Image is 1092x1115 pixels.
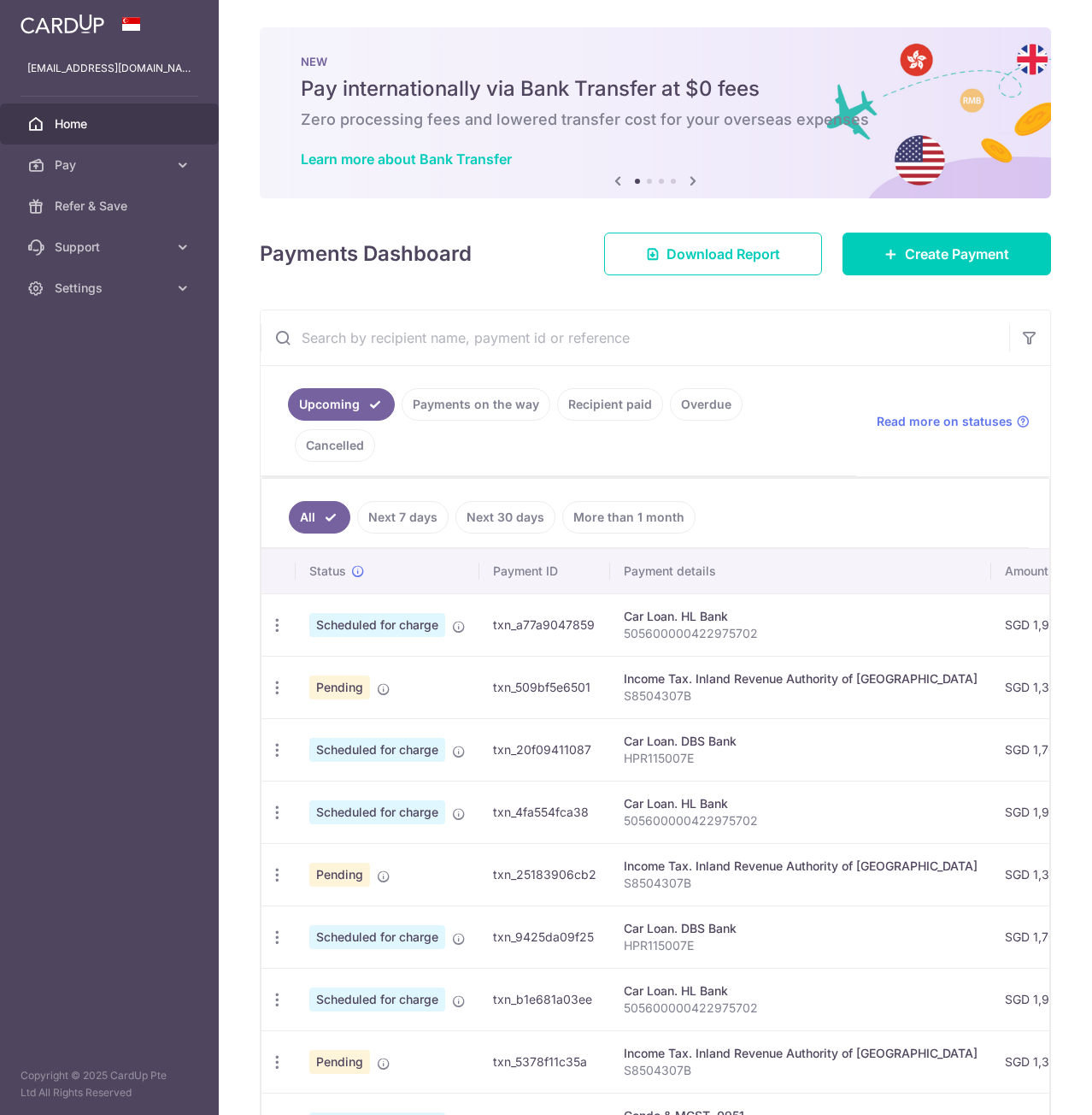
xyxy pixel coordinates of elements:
[624,982,978,1000] div: Car Loan. HL Bank
[624,670,978,687] div: Income Tax. Inland Revenue Authority of [GEOGRAPHIC_DATA]
[309,988,445,1012] span: Scheduled for charge
[261,310,1009,365] input: Search by recipient name, payment id or reference
[288,388,395,421] a: Upcoming
[309,800,445,824] span: Scheduled for charge
[624,795,978,812] div: Car Loan. HL Bank
[309,563,346,580] span: Status
[260,239,472,269] h4: Payments Dashboard
[624,875,978,892] p: S8504307B
[624,1000,978,1017] p: 505600000422975702
[55,280,167,297] span: Settings
[309,613,445,637] span: Scheduled for charge
[624,1045,978,1062] div: Income Tax. Inland Revenue Authority of [GEOGRAPHIC_DATA]
[624,1062,978,1079] p: S8504307B
[55,115,167,133] span: Home
[295,429,375,462] a: Cancelled
[479,843,610,906] td: txn_25183906cb2
[21,14,104,34] img: CardUp
[624,937,978,954] p: HPR115007E
[670,388,743,421] a: Overdue
[309,738,445,762] span: Scheduled for charge
[301,150,512,168] a: Learn more about Bank Transfer
[666,244,780,264] span: Download Report
[301,75,1010,103] h5: Pay internationally via Bank Transfer at $0 fees
[55,156,167,174] span: Pay
[557,388,663,421] a: Recipient paid
[402,388,550,421] a: Payments on the way
[624,812,978,829] p: 505600000422975702
[842,233,1051,275] a: Create Payment
[624,687,978,705] p: S8504307B
[260,27,1051,198] img: Bank transfer banner
[877,413,1030,430] a: Read more on statuses
[479,906,610,968] td: txn_9425da09f25
[55,198,167,215] span: Refer & Save
[624,858,978,875] div: Income Tax. Inland Revenue Authority of [GEOGRAPHIC_DATA]
[479,718,610,781] td: txn_20f09411087
[479,593,610,656] td: txn_a77a9047859
[55,239,167,256] span: Support
[479,1030,610,1093] td: txn_5378f11c35a
[562,501,696,534] a: More than 1 month
[301,55,1010,68] p: NEW
[624,920,978,937] div: Car Loan. DBS Bank
[624,750,978,767] p: HPR115007E
[604,233,822,275] a: Download Report
[877,413,1013,430] span: Read more on statuses
[479,549,610,593] th: Payment ID
[357,501,449,534] a: Next 7 days
[479,781,610,843] td: txn_4fa554fca38
[309,863,370,887] span: Pending
[479,656,610,718] td: txn_509bf5e6501
[610,549,991,593] th: Payment details
[455,501,555,534] a: Next 30 days
[624,625,978,642] p: 505600000422975702
[479,968,610,1030] td: txn_b1e681a03ee
[27,60,191,77] p: [EMAIL_ADDRESS][DOMAIN_NAME]
[309,675,370,699] span: Pending
[1005,563,1048,580] span: Amount
[624,733,978,750] div: Car Loan. DBS Bank
[309,925,445,949] span: Scheduled for charge
[309,1050,370,1074] span: Pending
[289,501,350,534] a: All
[301,109,1010,130] h6: Zero processing fees and lowered transfer cost for your overseas expenses
[624,608,978,625] div: Car Loan. HL Bank
[905,244,1009,264] span: Create Payment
